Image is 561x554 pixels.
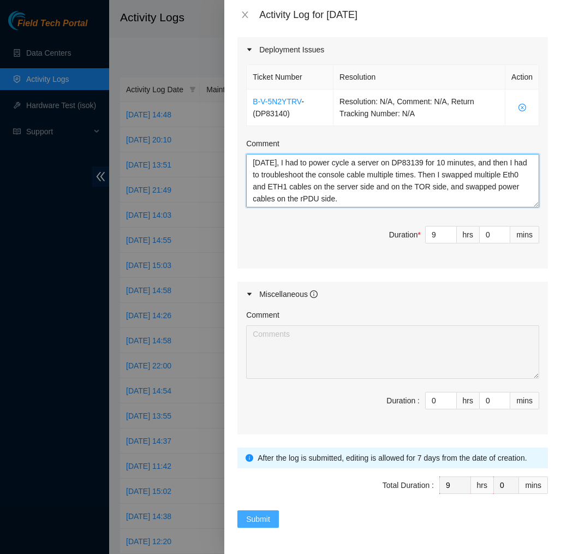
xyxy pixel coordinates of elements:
[258,452,540,464] div: After the log is submitted, editing is allowed for 7 days from the date of creation.
[510,226,539,243] div: mins
[505,65,539,90] th: Action
[333,65,505,90] th: Resolution
[237,510,279,528] button: Submit
[310,290,318,298] span: info-circle
[471,476,494,494] div: hrs
[383,479,434,491] div: Total Duration :
[246,454,253,462] span: info-circle
[253,97,301,106] a: B-V-5N2YTRV
[237,37,548,62] div: Deployment Issues
[237,282,548,307] div: Miscellaneous info-circle
[259,288,318,300] div: Miscellaneous
[333,90,505,126] td: Resolution: N/A, Comment: N/A, Return Tracking Number: N/A
[246,309,279,321] label: Comment
[246,46,253,53] span: caret-right
[246,291,253,297] span: caret-right
[246,138,279,150] label: Comment
[246,154,539,207] textarea: Comment
[259,9,548,21] div: Activity Log for [DATE]
[519,476,548,494] div: mins
[511,104,533,111] span: close-circle
[510,392,539,409] div: mins
[386,395,420,407] div: Duration :
[246,325,539,379] textarea: Comment
[246,513,270,525] span: Submit
[389,229,421,241] div: Duration
[247,65,333,90] th: Ticket Number
[237,10,253,20] button: Close
[457,226,480,243] div: hrs
[241,10,249,19] span: close
[457,392,480,409] div: hrs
